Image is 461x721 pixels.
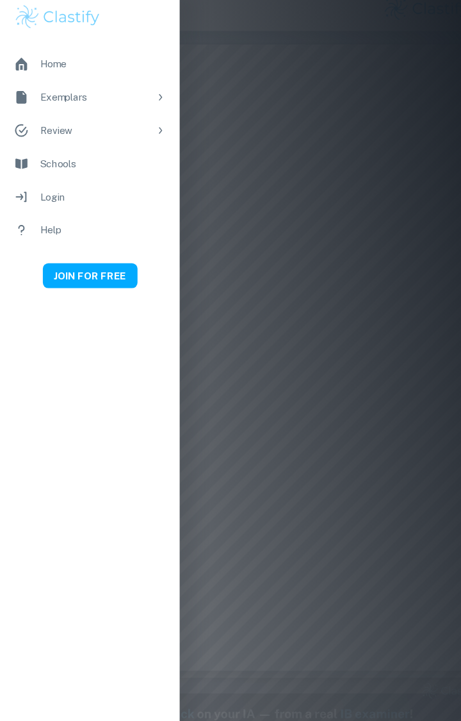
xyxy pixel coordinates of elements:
button: JOIN FOR FREE [40,256,127,279]
div: Review [37,126,138,140]
div: Exemplars [37,95,138,110]
img: Clastify logo [13,15,94,41]
div: Help [37,219,154,233]
div: Schools [37,157,154,171]
div: Home [37,65,154,79]
div: Login [37,188,154,202]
